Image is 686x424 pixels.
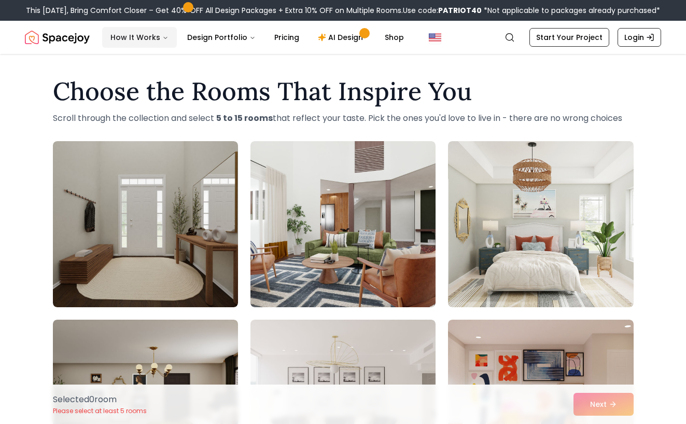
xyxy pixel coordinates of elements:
div: This [DATE], Bring Comfort Closer – Get 40% OFF All Design Packages + Extra 10% OFF on Multiple R... [26,5,660,16]
img: Room room-3 [448,141,633,307]
img: Spacejoy Logo [25,27,90,48]
a: Start Your Project [529,28,609,47]
span: Use code: [403,5,482,16]
p: Selected 0 room [53,393,147,406]
nav: Global [25,21,661,54]
h1: Choose the Rooms That Inspire You [53,79,634,104]
a: Spacejoy [25,27,90,48]
p: Please select at least 5 rooms [53,407,147,415]
a: AI Design [310,27,374,48]
a: Login [618,28,661,47]
img: United States [429,31,441,44]
a: Shop [376,27,412,48]
a: Pricing [266,27,307,48]
strong: 5 to 15 rooms [216,112,273,124]
b: PATRIOT40 [438,5,482,16]
p: Scroll through the collection and select that reflect your taste. Pick the ones you'd love to liv... [53,112,634,125]
img: Room room-1 [53,141,238,307]
span: *Not applicable to packages already purchased* [482,5,660,16]
img: Room room-2 [250,141,436,307]
button: Design Portfolio [179,27,264,48]
nav: Main [102,27,412,48]
button: How It Works [102,27,177,48]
